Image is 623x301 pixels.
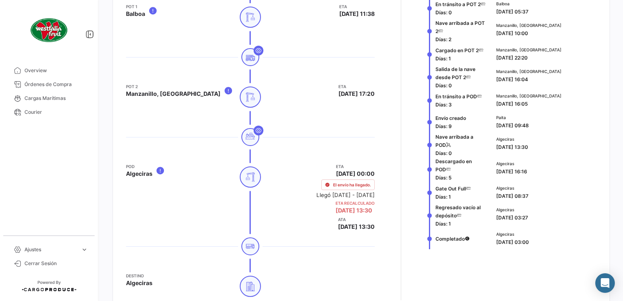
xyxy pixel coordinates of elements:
span: expand_more [81,246,88,253]
span: Días: 1 [435,55,451,62]
span: [DATE] 09:48 [496,122,529,128]
span: Días: 1 [435,194,451,200]
span: Balboa [126,10,145,18]
app-card-info-title: POT 2 [126,83,221,90]
span: Ajustes [24,246,77,253]
span: Días: 2 [435,36,451,42]
span: Manzanillo, [GEOGRAPHIC_DATA] [496,68,561,75]
span: [DATE] 00:00 [336,170,375,178]
span: Balboa [496,0,528,7]
app-card-info-title: Destino [126,272,152,279]
span: Órdenes de Compra [24,81,88,88]
span: Manzanillo, [GEOGRAPHIC_DATA] [126,90,221,98]
span: El envío ha llegado. [333,181,371,188]
span: Algeciras [126,170,152,178]
span: Algeciras [496,231,529,237]
span: En tránsito a POT 2 [435,1,481,7]
span: Días: 5 [435,175,452,181]
span: [DATE] 10:00 [496,30,528,36]
span: Nave arribada a POT 2 [435,20,485,34]
span: Días: 0 [435,150,452,156]
span: [DATE] 03:00 [496,239,529,245]
span: Cargado en POT 2 [435,47,479,53]
small: Llegó [DATE] - [DATE] [316,192,375,198]
span: [DATE] 16:16 [496,168,527,175]
app-card-info-title: ETA [336,163,375,170]
span: [DATE] 16:05 [496,101,528,107]
span: [DATE] 13:30 [496,144,528,150]
span: Días: 0 [435,82,452,89]
span: Paita [496,114,529,121]
app-card-info-title: ATA [338,216,375,223]
span: Algeciras [496,206,528,213]
img: client-50.png [29,10,69,51]
span: Courier [24,108,88,116]
span: Días: 0 [435,9,452,15]
span: Regresado vacío al depósito [435,204,481,219]
span: [DATE] 16:04 [496,76,528,82]
span: Algeciras [496,185,528,191]
span: Algeciras [126,279,152,287]
app-card-info-title: POT 1 [126,3,145,10]
span: [DATE] 11:38 [339,10,375,18]
span: [DATE] 17:20 [338,90,375,98]
span: [DATE] 13:30 [336,207,372,214]
span: Manzanillo, [GEOGRAPHIC_DATA] [496,93,561,99]
span: Cerrar Sesión [24,260,88,267]
a: Overview [7,64,91,77]
span: Envío creado [435,115,466,121]
span: [DATE] 08:37 [496,193,528,199]
span: Algeciras [496,136,528,142]
span: Días: 1 [435,221,451,227]
div: Abrir Intercom Messenger [595,273,615,293]
span: [DATE] 05:37 [496,9,528,15]
span: Días: 3 [435,102,452,108]
app-card-info-title: ETA [338,83,375,90]
span: Algeciras [496,160,527,167]
span: [DATE] 13:30 [338,223,375,231]
span: En tránsito a POD [435,93,477,100]
a: Órdenes de Compra [7,77,91,91]
span: Overview [24,67,88,74]
span: Gate Out Full [435,186,466,192]
span: Manzanillo, [GEOGRAPHIC_DATA] [496,22,561,29]
span: [DATE] 03:27 [496,215,528,221]
span: Completado [435,236,465,242]
span: [DATE] 22:20 [496,55,528,61]
span: Cargas Marítimas [24,95,88,102]
app-card-info-title: POD [126,163,152,170]
a: Courier [7,105,91,119]
span: Nave arribada a POD [435,134,473,148]
span: Descargado en POD [435,158,472,173]
span: Salida de la nave desde POT 2 [435,66,475,80]
span: Días: 9 [435,123,452,129]
span: Manzanillo, [GEOGRAPHIC_DATA] [496,46,561,53]
app-card-info-title: ETA [339,3,375,10]
a: Cargas Marítimas [7,91,91,105]
app-card-info-title: ETA Recalculado [336,200,375,206]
